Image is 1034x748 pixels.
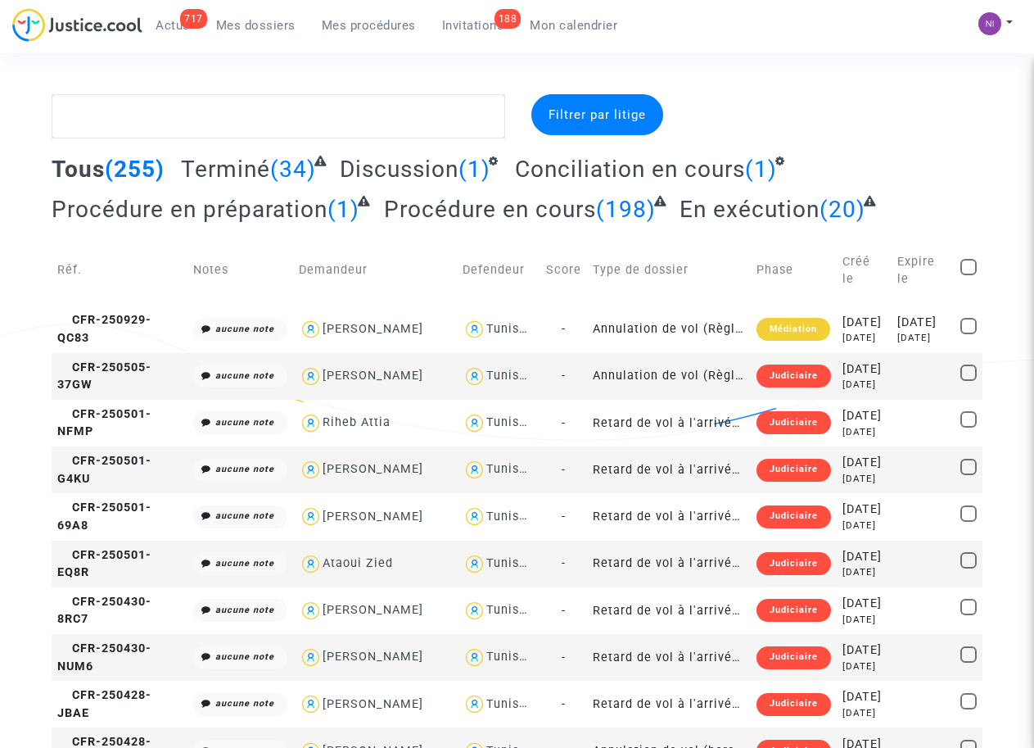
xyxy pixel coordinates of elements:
[562,510,566,524] span: -
[215,651,274,662] i: aucune note
[323,697,423,711] div: [PERSON_NAME]
[215,698,274,709] i: aucune note
[156,18,190,33] span: Actus
[463,692,486,716] img: icon-user.svg
[215,558,274,569] i: aucune note
[756,365,831,388] div: Judiciaire
[515,156,745,183] span: Conciliation en cours
[57,548,151,580] span: CFR-250501-EQ8R
[57,407,151,439] span: CFR-250501-NFMP
[142,13,203,38] a: 717Actus
[299,646,323,669] img: icon-user.svg
[842,641,885,660] div: [DATE]
[57,688,151,720] span: CFR-250428-JBAE
[842,425,885,439] div: [DATE]
[842,407,885,425] div: [DATE]
[486,415,535,429] div: Tunisair
[299,599,323,623] img: icon-user.svg
[52,156,105,183] span: Tous
[562,416,566,430] span: -
[745,156,777,183] span: (1)
[57,501,151,533] span: CFR-250501-69A8
[562,556,566,570] span: -
[842,378,885,392] div: [DATE]
[57,454,151,486] span: CFR-250501-G4KU
[215,464,274,474] i: aucune note
[52,196,327,223] span: Procédure en préparation
[756,693,831,716] div: Judiciaire
[587,681,751,728] td: Retard de vol à l'arrivée (hors UE - Convention de [GEOGRAPHIC_DATA])
[820,196,865,223] span: (20)
[215,605,274,615] i: aucune note
[293,235,457,306] td: Demandeur
[756,552,831,575] div: Judiciaire
[549,107,646,122] span: Filtrer par litige
[215,324,274,334] i: aucune note
[463,552,486,576] img: icon-user.svg
[842,548,885,566] div: [DATE]
[842,565,885,579] div: [DATE]
[978,12,1001,35] img: c72f9d9a6237a8108f59372fcd3655cf
[323,462,423,476] div: [PERSON_NAME]
[842,688,885,706] div: [DATE]
[842,660,885,673] div: [DATE]
[463,505,486,528] img: icon-user.svg
[181,156,270,183] span: Terminé
[12,8,142,42] img: jc-logo.svg
[562,322,566,336] span: -
[323,415,391,429] div: Riheb Attia
[751,235,837,306] td: Phase
[587,400,751,447] td: Retard de vol à l'arrivée (Règlement CE n°261/2004)
[562,463,566,477] span: -
[323,556,393,570] div: Ataoui Zied
[587,587,751,634] td: Retard de vol à l'arrivée (Règlement CE n°261/2004)
[680,196,820,223] span: En exécution
[562,651,566,664] span: -
[756,599,831,622] div: Judiciaire
[57,641,151,673] span: CFR-250430-NUM6
[756,411,831,434] div: Judiciaire
[457,235,540,306] td: Defendeur
[323,510,423,524] div: [PERSON_NAME]
[842,519,885,533] div: [DATE]
[57,360,151,392] span: CFR-250505-37GW
[842,706,885,720] div: [DATE]
[540,235,587,306] td: Score
[842,454,885,472] div: [DATE]
[463,411,486,435] img: icon-user.svg
[215,417,274,428] i: aucune note
[842,360,885,379] div: [DATE]
[530,18,617,33] span: Mon calendrier
[486,556,535,570] div: Tunisair
[52,235,187,306] td: Réf.
[299,318,323,342] img: icon-user.svg
[562,369,566,383] span: -
[587,634,751,681] td: Retard de vol à l'arrivée (Règlement CE n°261/2004)
[215,510,274,521] i: aucune note
[384,196,596,223] span: Procédure en cours
[299,458,323,482] img: icon-user.svg
[463,365,486,388] img: icon-user.svg
[486,369,535,383] div: Tunisair
[323,322,423,336] div: [PERSON_NAME]
[587,447,751,493] td: Retard de vol à l'arrivée (Règlement CE n°261/2004)
[587,235,751,306] td: Type de dossier
[842,613,885,627] div: [DATE]
[837,235,891,306] td: Créé le
[340,156,458,183] span: Discussion
[756,646,831,669] div: Judiciaire
[842,595,885,613] div: [DATE]
[897,314,949,332] div: [DATE]
[187,235,294,306] td: Notes
[299,411,323,435] img: icon-user.svg
[215,370,274,381] i: aucune note
[463,318,486,342] img: icon-user.svg
[216,18,296,33] span: Mes dossiers
[463,599,486,623] img: icon-user.svg
[587,306,751,352] td: Annulation de vol (Règlement CE n°261/2004)
[596,196,656,223] span: (198)
[756,459,831,482] div: Judiciaire
[299,365,323,388] img: icon-user.svg
[322,18,416,33] span: Mes procédures
[756,505,831,528] div: Judiciaire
